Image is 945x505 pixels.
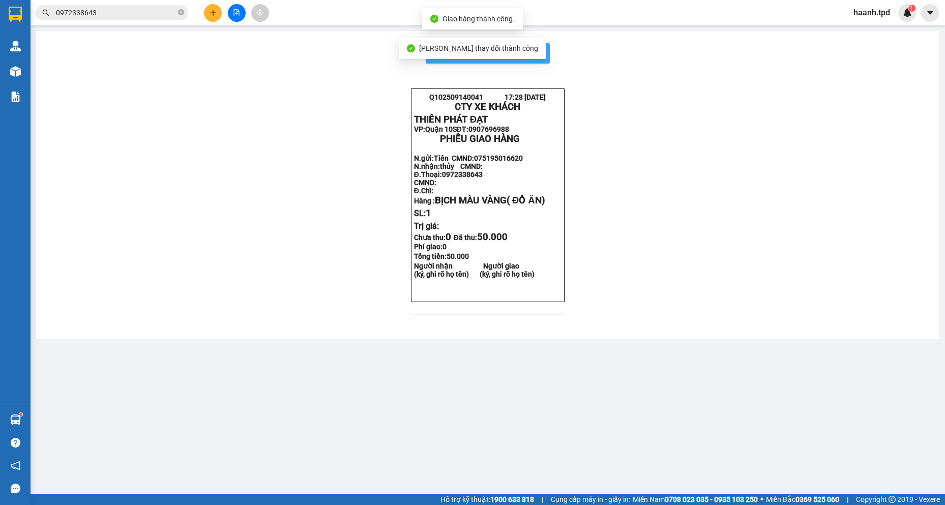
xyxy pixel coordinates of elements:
[11,461,20,470] span: notification
[113,5,135,13] span: [DATE]
[442,243,447,251] span: 0
[455,101,520,112] strong: CTY XE KHÁCH
[414,197,545,205] strong: Hàng :
[414,209,431,218] span: SL:
[414,243,447,251] strong: Phí giao:
[505,93,523,101] span: 17:28
[442,170,483,179] span: 0972338643
[425,125,453,133] span: Quận 10
[11,484,20,493] span: message
[760,497,763,501] span: ⚪️
[435,195,545,206] span: BỊCH MÀU VÀNG( ĐỒ ĂN)
[440,133,520,144] span: PHIẾU GIAO HÀNG
[233,9,240,16] span: file-add
[447,252,469,260] span: 50.000
[414,270,535,278] strong: (ký, ghi rõ họ tên) (ký, ghi rõ họ tên)
[414,221,439,231] span: Trị giá:
[474,154,523,162] span: 075195016620
[889,496,896,503] span: copyright
[446,231,451,243] span: 0
[845,6,898,19] span: haanh.tpd
[204,4,222,22] button: plus
[10,414,21,425] img: warehouse-icon
[3,66,124,82] strong: N.gửi:
[256,9,263,16] span: aim
[414,262,519,270] strong: Người nhận Người giao
[56,7,176,18] input: Tìm tên, số ĐT hoặc mã đơn
[178,9,184,15] span: close-circle
[426,207,431,219] span: 1
[468,125,509,133] span: 0907696988
[419,44,538,52] span: [PERSON_NAME] thay đổi thành công
[3,66,124,82] span: 052197010157- [PERSON_NAME]
[11,438,20,448] span: question-circle
[9,7,22,22] img: logo-vxr
[430,15,438,23] span: check-circle
[795,495,839,503] strong: 0369 525 060
[477,231,508,243] span: 50.000
[440,494,534,505] span: Hỗ trợ kỹ thuật:
[903,8,912,17] img: icon-new-feature
[14,37,42,45] span: Quận 10
[210,9,217,16] span: plus
[910,5,913,12] span: 1
[3,25,77,37] strong: THIÊN PHÁT ĐẠT
[18,5,72,13] span: Q102509140012
[665,495,758,503] strong: 0708 023 035 - 0935 103 250
[542,494,543,505] span: |
[440,162,483,170] span: thủy CMND:
[551,494,630,505] span: Cung cấp máy in - giấy in:
[442,15,515,23] span: Giao hàng thành công.
[414,252,469,260] span: Tổng tiền:
[228,4,246,22] button: file-add
[44,13,109,24] strong: CTY XE KHÁCH
[429,93,483,101] span: Q102509140041
[633,494,758,505] span: Miền Nam
[414,125,509,133] strong: VP: SĐT:
[908,5,916,12] sup: 1
[414,179,436,187] strong: CMND:
[3,66,124,82] span: TRUNG CMND:
[847,494,848,505] span: |
[414,233,508,242] strong: Chưa thu: Đã thu:
[10,66,21,77] img: warehouse-icon
[414,114,488,125] strong: THIÊN PHÁT ĐẠT
[921,4,939,22] button: caret-down
[414,154,523,162] strong: N.gửi:
[766,494,839,505] span: Miền Bắc
[19,413,22,416] sup: 1
[178,8,184,18] span: close-circle
[57,37,98,45] span: 0907696988
[490,495,534,503] strong: 1900 633 818
[524,93,546,101] span: [DATE]
[434,154,523,162] span: Tiên CMND:
[414,162,483,170] strong: N.nhận:
[10,92,21,102] img: solution-icon
[926,8,935,17] span: caret-down
[414,170,483,179] strong: Đ.Thoại:
[42,9,49,16] span: search
[407,44,415,52] span: check-circle
[94,5,112,13] span: 15:00
[3,37,98,45] strong: VP: SĐT:
[414,187,434,195] strong: Đ.Chỉ:
[251,4,269,22] button: aim
[29,45,109,56] span: PHIẾU GIAO HÀNG
[10,41,21,51] img: warehouse-icon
